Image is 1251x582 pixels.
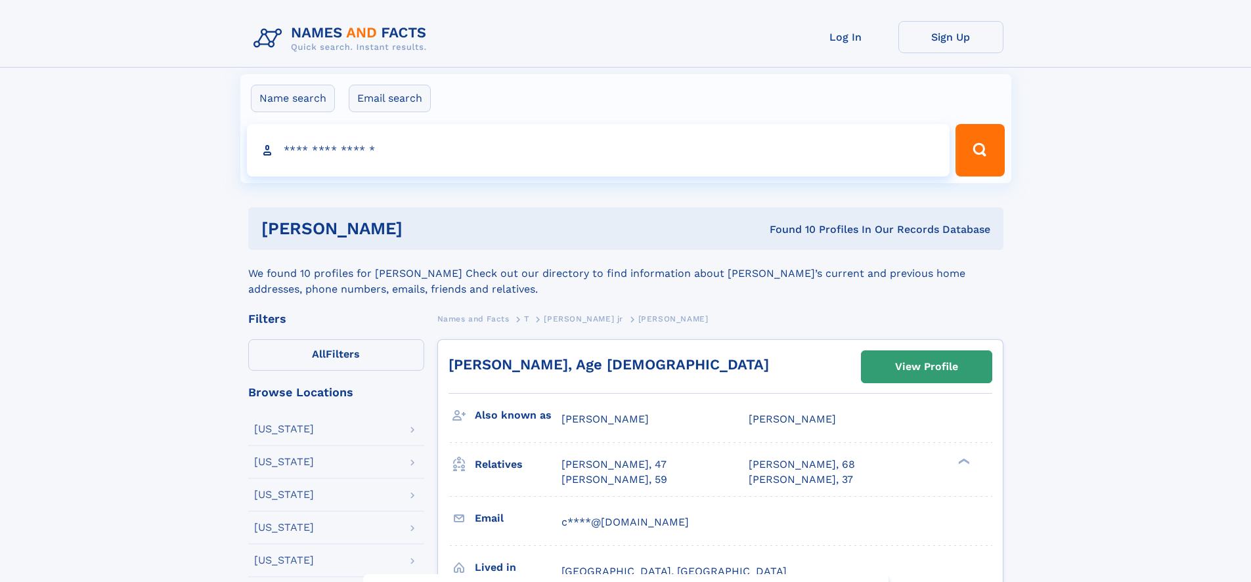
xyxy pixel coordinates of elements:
[254,489,314,500] div: [US_STATE]
[524,314,529,323] span: T
[898,21,1003,53] a: Sign Up
[475,556,561,579] h3: Lived in
[544,310,623,327] a: [PERSON_NAME] jr
[449,356,769,373] a: [PERSON_NAME], Age [DEMOGRAPHIC_DATA]
[254,522,314,533] div: [US_STATE]
[524,310,529,327] a: T
[561,457,667,472] a: [PERSON_NAME], 47
[475,404,561,426] h3: Also known as
[862,351,992,383] a: View Profile
[544,314,623,323] span: [PERSON_NAME] jr
[251,85,335,112] label: Name search
[349,85,431,112] label: Email search
[561,413,649,425] span: [PERSON_NAME]
[312,348,326,360] span: All
[248,386,424,398] div: Browse Locations
[248,313,424,325] div: Filters
[793,21,898,53] a: Log In
[247,124,950,177] input: search input
[638,314,709,323] span: [PERSON_NAME]
[749,457,855,472] a: [PERSON_NAME], 68
[248,21,437,56] img: Logo Names and Facts
[561,565,787,577] span: [GEOGRAPHIC_DATA], [GEOGRAPHIC_DATA]
[955,124,1004,177] button: Search Button
[561,472,667,487] a: [PERSON_NAME], 59
[437,310,510,327] a: Names and Facts
[248,339,424,371] label: Filters
[254,555,314,566] div: [US_STATE]
[895,352,958,382] div: View Profile
[248,250,1003,297] div: We found 10 profiles for [PERSON_NAME] Check out our directory to find information about [PERSON_...
[749,413,836,425] span: [PERSON_NAME]
[254,424,314,434] div: [US_STATE]
[475,453,561,476] h3: Relatives
[261,220,586,237] h1: [PERSON_NAME]
[955,457,971,466] div: ❯
[586,222,990,237] div: Found 10 Profiles In Our Records Database
[254,457,314,467] div: [US_STATE]
[475,507,561,530] h3: Email
[749,472,853,487] a: [PERSON_NAME], 37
